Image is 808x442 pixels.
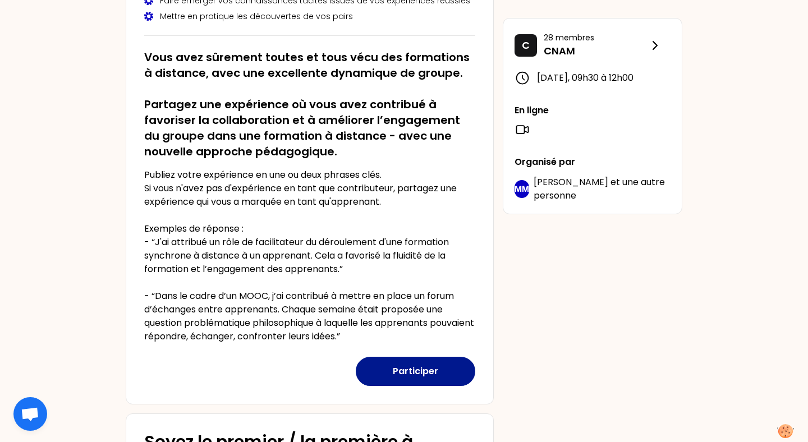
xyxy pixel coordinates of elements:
[515,155,671,169] p: Organisé par
[515,104,671,117] p: En ligne
[534,176,665,202] span: une autre personne
[522,38,530,53] p: C
[515,70,671,86] div: [DATE] , 09h30 à 12h00
[544,32,648,43] p: 28 membres
[534,176,608,188] span: [PERSON_NAME]
[515,183,529,195] p: MM
[356,357,475,386] button: Participer
[144,49,475,159] h2: Vous avez sûrement toutes et tous vécu des formations à distance, avec une excellente dynamique d...
[544,43,648,59] p: CNAM
[144,168,475,343] p: Publiez votre expérience en une ou deux phrases clés. Si vous n'avez pas d'expérience en tant que...
[144,11,475,22] div: Mettre en pratique les découvertes de vos pairs
[13,397,47,431] div: Open chat
[534,176,671,202] p: et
